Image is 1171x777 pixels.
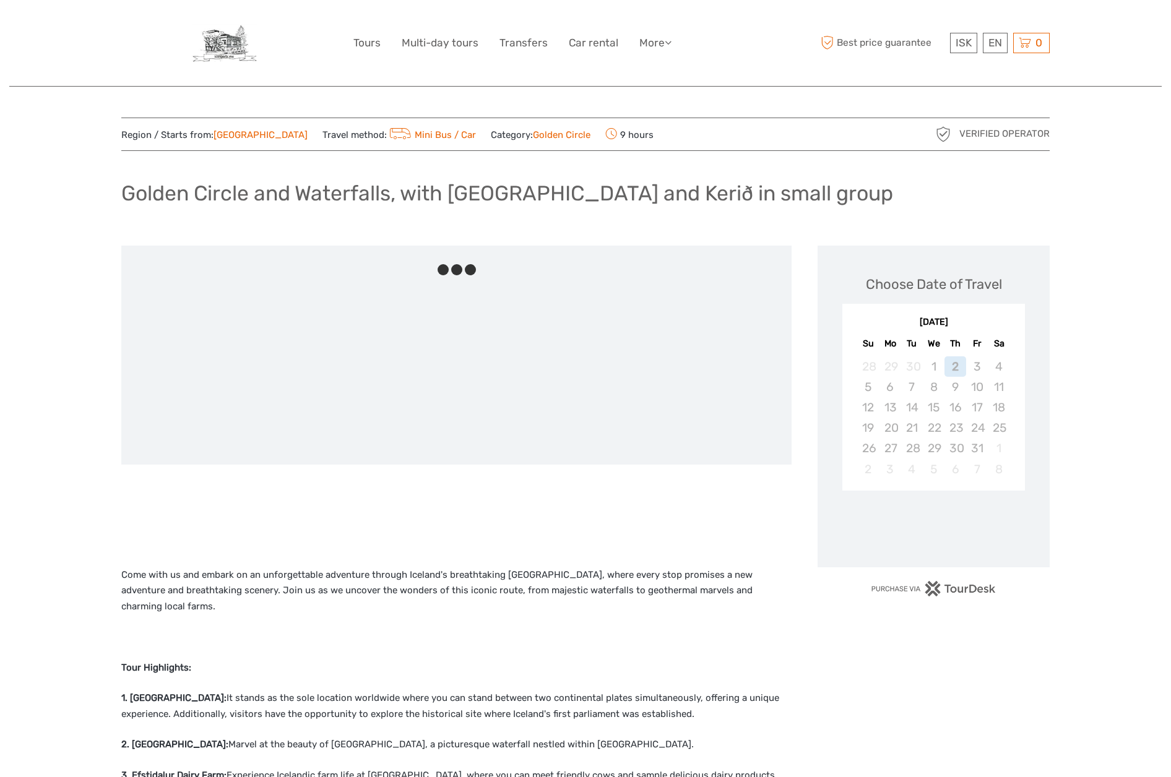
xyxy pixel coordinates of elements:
[988,438,1009,458] div: Not available Saturday, November 1st, 2025
[988,377,1009,397] div: Not available Saturday, October 11th, 2025
[966,438,988,458] div: Not available Friday, October 31st, 2025
[956,36,972,49] span: ISK
[402,34,478,52] a: Multi-day tours
[857,356,879,377] div: Not available Sunday, September 28th, 2025
[879,356,901,377] div: Not available Monday, September 29th, 2025
[966,418,988,438] div: Not available Friday, October 24th, 2025
[923,397,944,418] div: Not available Wednesday, October 15th, 2025
[930,523,938,531] div: Loading...
[966,356,988,377] div: Not available Friday, October 3rd, 2025
[639,34,672,52] a: More
[933,124,953,144] img: verified_operator_grey_128.png
[901,397,923,418] div: Not available Tuesday, October 14th, 2025
[944,438,966,458] div: Not available Thursday, October 30th, 2025
[871,581,996,596] img: PurchaseViaTourDesk.png
[901,459,923,479] div: Not available Tuesday, November 4th, 2025
[959,127,1050,140] span: Verified Operator
[944,418,966,438] div: Not available Thursday, October 23rd, 2025
[857,459,879,479] div: Not available Sunday, November 2nd, 2025
[121,129,308,142] span: Region / Starts from:
[879,418,901,438] div: Not available Monday, October 20th, 2025
[923,356,944,377] div: Not available Wednesday, October 1st, 2025
[857,377,879,397] div: Not available Sunday, October 5th, 2025
[879,459,901,479] div: Not available Monday, November 3rd, 2025
[605,126,654,143] span: 9 hours
[387,129,476,140] a: Mini Bus / Car
[121,567,792,615] p: Come with us and embark on an unforgettable adventure through Iceland's breathtaking [GEOGRAPHIC_...
[966,397,988,418] div: Not available Friday, October 17th, 2025
[214,129,308,140] a: [GEOGRAPHIC_DATA]
[988,335,1009,352] div: Sa
[491,129,590,142] span: Category:
[857,438,879,458] div: Not available Sunday, October 26th, 2025
[923,438,944,458] div: Not available Wednesday, October 29th, 2025
[192,24,257,62] img: COMFORT IN THE HEART OF REYKJAVÍKCOMFORT IN THE HEART OF REYKJAVÍK
[842,316,1025,329] div: [DATE]
[818,33,947,53] span: Best price guarantee
[121,692,227,703] strong: 1. [GEOGRAPHIC_DATA]:
[923,335,944,352] div: We
[988,356,1009,377] div: Not available Saturday, October 4th, 2025
[944,459,966,479] div: Not available Thursday, November 6th, 2025
[901,335,923,352] div: Tu
[879,377,901,397] div: Not available Monday, October 6th, 2025
[901,438,923,458] div: Not available Tuesday, October 28th, 2025
[857,397,879,418] div: Not available Sunday, October 12th, 2025
[923,459,944,479] div: Not available Wednesday, November 5th, 2025
[533,129,590,140] a: Golden Circle
[879,438,901,458] div: Not available Monday, October 27th, 2025
[846,356,1021,479] div: month 2025-10
[944,377,966,397] div: Not available Thursday, October 9th, 2025
[866,275,1002,294] div: Choose Date of Travel
[121,181,893,206] h1: Golden Circle and Waterfalls, with [GEOGRAPHIC_DATA] and Kerið in small group
[983,33,1008,53] div: EN
[121,737,792,753] p: Marvel at the beauty of [GEOGRAPHIC_DATA], a picturesque waterfall nestled within [GEOGRAPHIC_DATA].
[901,418,923,438] div: Not available Tuesday, October 21st, 2025
[857,335,879,352] div: Su
[901,356,923,377] div: Not available Tuesday, September 30th, 2025
[569,34,618,52] a: Car rental
[988,397,1009,418] div: Not available Saturday, October 18th, 2025
[944,335,966,352] div: Th
[857,418,879,438] div: Not available Sunday, October 19th, 2025
[988,418,1009,438] div: Not available Saturday, October 25th, 2025
[944,397,966,418] div: Not available Thursday, October 16th, 2025
[966,459,988,479] div: Not available Friday, November 7th, 2025
[121,739,228,750] strong: 2. [GEOGRAPHIC_DATA]:
[499,34,548,52] a: Transfers
[923,377,944,397] div: Not available Wednesday, October 8th, 2025
[966,335,988,352] div: Fr
[923,418,944,438] div: Not available Wednesday, October 22nd, 2025
[121,690,792,722] p: It stands as the sole location worldwide where you can stand between two continental plates simul...
[901,377,923,397] div: Not available Tuesday, October 7th, 2025
[944,356,966,377] div: Not available Thursday, October 2nd, 2025
[966,377,988,397] div: Not available Friday, October 10th, 2025
[322,126,476,143] span: Travel method:
[121,662,191,673] strong: Tour Highlights:
[353,34,381,52] a: Tours
[1034,36,1044,49] span: 0
[879,335,901,352] div: Mo
[988,459,1009,479] div: Not available Saturday, November 8th, 2025
[879,397,901,418] div: Not available Monday, October 13th, 2025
